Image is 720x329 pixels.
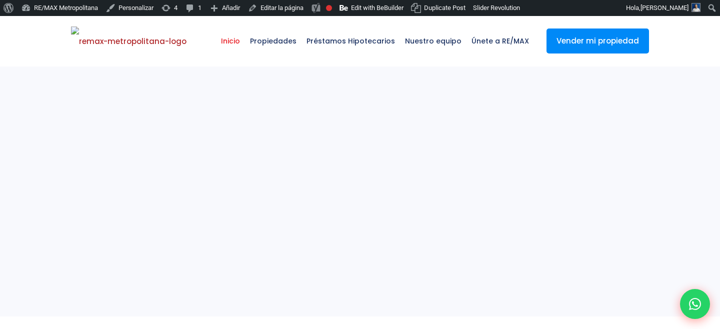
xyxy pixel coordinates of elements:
a: RE/MAX Metropolitana [71,16,186,66]
a: Préstamos Hipotecarios [301,16,400,66]
div: Focus keyphrase not set [326,5,332,11]
span: Slider Revolution [473,4,520,11]
span: Inicio [216,26,245,56]
img: remax-metropolitana-logo [71,26,186,56]
a: Vender mi propiedad [546,28,649,53]
a: Únete a RE/MAX [466,16,534,66]
a: Propiedades [245,16,301,66]
a: Nuestro equipo [400,16,466,66]
a: Inicio [216,16,245,66]
span: [PERSON_NAME] [640,4,688,11]
span: Préstamos Hipotecarios [301,26,400,56]
span: Propiedades [245,26,301,56]
span: Nuestro equipo [400,26,466,56]
span: Únete a RE/MAX [466,26,534,56]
